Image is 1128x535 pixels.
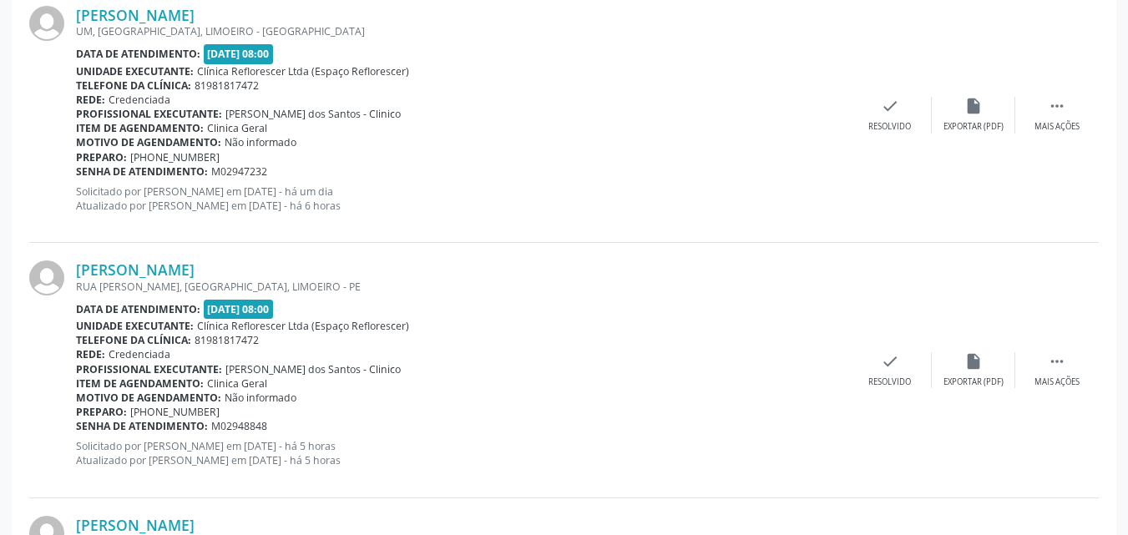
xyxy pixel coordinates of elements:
img: img [29,260,64,295]
div: UM, [GEOGRAPHIC_DATA], LIMOEIRO - [GEOGRAPHIC_DATA] [76,24,848,38]
b: Rede: [76,93,105,107]
b: Item de agendamento: [76,376,204,391]
span: [PHONE_NUMBER] [130,150,220,164]
div: Mais ações [1034,121,1080,133]
img: img [29,6,64,41]
div: Exportar (PDF) [943,376,1004,388]
span: Clinica Geral [207,121,267,135]
span: Clínica Reflorescer Ltda (Espaço Reflorescer) [197,64,409,78]
span: [DATE] 08:00 [204,300,274,319]
span: [DATE] 08:00 [204,44,274,63]
span: Clínica Reflorescer Ltda (Espaço Reflorescer) [197,319,409,333]
span: M02947232 [211,164,267,179]
b: Senha de atendimento: [76,419,208,433]
i: check [881,97,899,115]
div: Resolvido [868,376,911,388]
i: check [881,352,899,371]
span: M02948848 [211,419,267,433]
b: Telefone da clínica: [76,333,191,347]
span: Credenciada [109,93,170,107]
b: Motivo de agendamento: [76,391,221,405]
span: [PERSON_NAME] dos Santos - Clinico [225,362,401,376]
a: [PERSON_NAME] [76,260,195,279]
b: Profissional executante: [76,107,222,121]
b: Data de atendimento: [76,302,200,316]
p: Solicitado por [PERSON_NAME] em [DATE] - há um dia Atualizado por [PERSON_NAME] em [DATE] - há 6 ... [76,184,848,213]
p: Solicitado por [PERSON_NAME] em [DATE] - há 5 horas Atualizado por [PERSON_NAME] em [DATE] - há 5... [76,439,848,467]
span: Clinica Geral [207,376,267,391]
span: Não informado [225,135,296,149]
div: Resolvido [868,121,911,133]
b: Rede: [76,347,105,361]
b: Unidade executante: [76,64,194,78]
b: Preparo: [76,405,127,419]
b: Motivo de agendamento: [76,135,221,149]
div: Exportar (PDF) [943,121,1004,133]
span: Credenciada [109,347,170,361]
span: 81981817472 [195,78,259,93]
div: Mais ações [1034,376,1080,388]
b: Data de atendimento: [76,47,200,61]
a: [PERSON_NAME] [76,516,195,534]
i: insert_drive_file [964,352,983,371]
i: insert_drive_file [964,97,983,115]
b: Item de agendamento: [76,121,204,135]
span: Não informado [225,391,296,405]
b: Preparo: [76,150,127,164]
span: [PERSON_NAME] dos Santos - Clinico [225,107,401,121]
b: Telefone da clínica: [76,78,191,93]
span: [PHONE_NUMBER] [130,405,220,419]
b: Unidade executante: [76,319,194,333]
b: Senha de atendimento: [76,164,208,179]
a: [PERSON_NAME] [76,6,195,24]
b: Profissional executante: [76,362,222,376]
span: 81981817472 [195,333,259,347]
div: RUA [PERSON_NAME], [GEOGRAPHIC_DATA], LIMOEIRO - PE [76,280,848,294]
i:  [1048,97,1066,115]
i:  [1048,352,1066,371]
